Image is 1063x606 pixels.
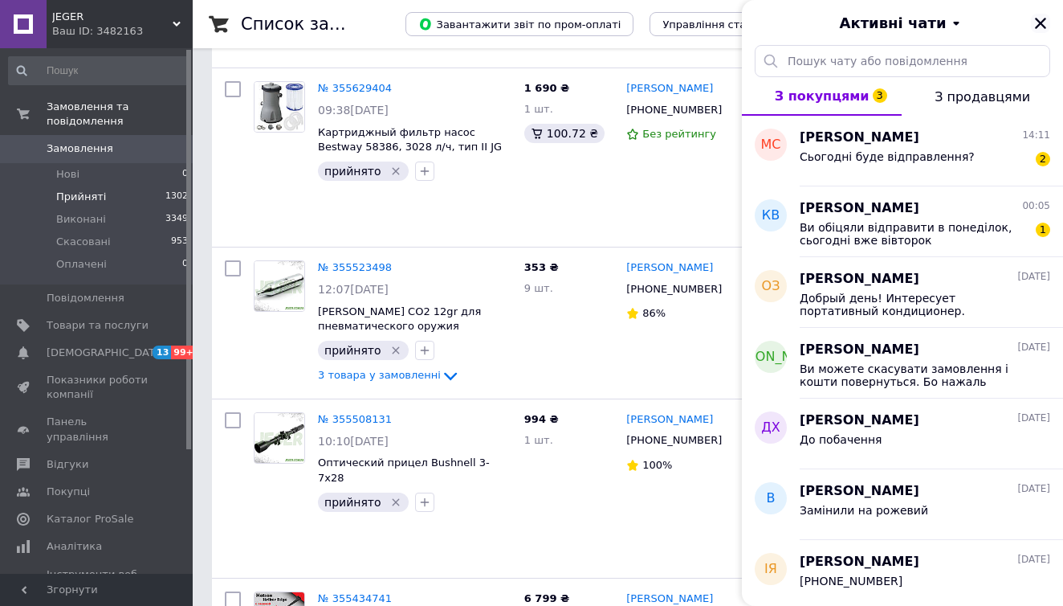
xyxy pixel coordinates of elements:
span: 3 [873,88,887,103]
a: Фото товару [254,260,305,312]
a: № 355523498 [318,261,392,273]
a: Фото товару [254,81,305,133]
button: Завантажити звіт по пром-оплаті [405,12,633,36]
span: Активні чати [839,13,946,34]
button: Активні чати [787,13,1018,34]
span: Повідомлення [47,291,124,305]
span: МС [761,136,781,154]
span: Скасовані [56,235,111,249]
span: Добрый день! Интересует портативный кондиционер. Возможен ли возврат, в случае, если товар не под... [800,292,1028,317]
span: JEGER [52,10,173,24]
span: Замовлення [47,141,113,156]
button: Закрити [1031,14,1050,33]
span: Аналітика [47,539,102,554]
span: [PERSON_NAME] [800,199,919,218]
a: 3 товара у замовленні [318,369,460,381]
button: ДХ[PERSON_NAME][DATE]До побачення [742,399,1063,469]
input: Пошук [8,56,189,85]
a: Фото товару [254,412,305,464]
span: [PERSON_NAME] [800,412,919,430]
span: ДХ [761,419,780,437]
span: 86% [642,307,666,319]
span: До побачення [800,433,882,446]
a: № 355508131 [318,413,392,425]
span: [DATE] [1017,553,1050,567]
svg: Видалити мітку [389,496,402,509]
a: [PERSON_NAME] [626,412,713,428]
span: [PERSON_NAME] [718,348,825,366]
span: 10:10[DATE] [318,435,389,448]
span: 1 шт. [524,434,553,446]
span: 1 шт. [524,103,553,115]
img: Фото товару [255,261,304,311]
span: Прийняті [56,190,106,204]
span: 1 [1036,223,1050,237]
span: [DATE] [1017,270,1050,284]
span: 0 [182,167,188,182]
span: 3349 [165,212,188,227]
span: 953 [171,235,188,249]
span: Оплачені [56,257,107,272]
span: 994 ₴ [524,413,559,425]
button: З покупцями3 [742,77,902,116]
span: Управління статусами [662,18,785,31]
span: Покупці [47,485,90,499]
span: Панель управління [47,415,149,444]
a: [PERSON_NAME] [626,81,713,96]
span: Інструменти веб-майстра та SEO [47,567,149,596]
a: № 355629404 [318,82,392,94]
a: Оптический прицел Bushnell 3-7x28 [318,457,490,484]
span: 1 690 ₴ [524,82,569,94]
span: прийнято [324,344,381,357]
span: [PERSON_NAME] [800,553,919,571]
svg: Видалити мітку [389,344,402,357]
span: Замовлення та повідомлення [47,100,193,129]
span: Відгуки [47,457,88,472]
span: 13 [153,346,171,359]
span: Показники роботи компанії [47,373,149,402]
span: [PERSON_NAME] [800,482,919,501]
input: Пошук чату або повідомлення [755,45,1050,77]
span: прийнято [324,496,381,509]
button: Управління статусами [650,12,798,36]
span: Замінили на рожевий [800,504,928,517]
span: [PERSON_NAME] [800,129,919,147]
span: [PERSON_NAME] [800,270,919,289]
div: [PHONE_NUMBER] [623,430,725,451]
span: 0 [182,257,188,272]
button: З продавцями [902,77,1063,116]
span: Завантажити звіт по пром-оплаті [418,17,621,31]
span: 14:11 [1022,129,1050,142]
span: Сьогодні буде відправлення? [800,150,975,163]
span: 6 799 ₴ [524,592,569,604]
span: Нові [56,167,79,182]
span: [DATE] [1017,341,1050,354]
svg: Видалити мітку [389,165,402,178]
span: Товари та послуги [47,318,149,333]
span: 9 шт. [524,282,553,294]
span: Без рейтингу [642,128,716,140]
span: [PHONE_NUMBER] [800,575,902,588]
span: [DATE] [1017,482,1050,496]
h1: Список замовлень [241,14,404,34]
span: Виконані [56,212,106,227]
span: 100% [642,459,672,471]
span: ІЯ [764,560,777,579]
button: ОЗ[PERSON_NAME][DATE]Добрый день! Интересует портативный кондиционер. Возможен ли возврат, в случ... [742,257,1063,328]
span: Ви можете скасувати замовлення і кошти повернуться. Бо нажаль закінчилися такі...( [800,362,1028,388]
a: Картриджный фильтр насос Bestway 58386, 3028 л/ч, тип II JG [318,126,502,154]
a: [PERSON_NAME] [626,260,713,276]
span: КВ [762,207,780,225]
span: 3 товара у замовленні [318,369,441,381]
span: 1302 [165,190,188,204]
span: Каталог ProSale [47,512,133,526]
span: В [767,489,776,508]
span: [DATE] [1017,412,1050,425]
span: 09:38[DATE] [318,104,389,117]
div: [PHONE_NUMBER] [623,100,725,121]
a: [PERSON_NAME] СО2 12gr для пневматического оружия [318,305,481,333]
div: Ваш ID: 3482163 [52,24,193,39]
